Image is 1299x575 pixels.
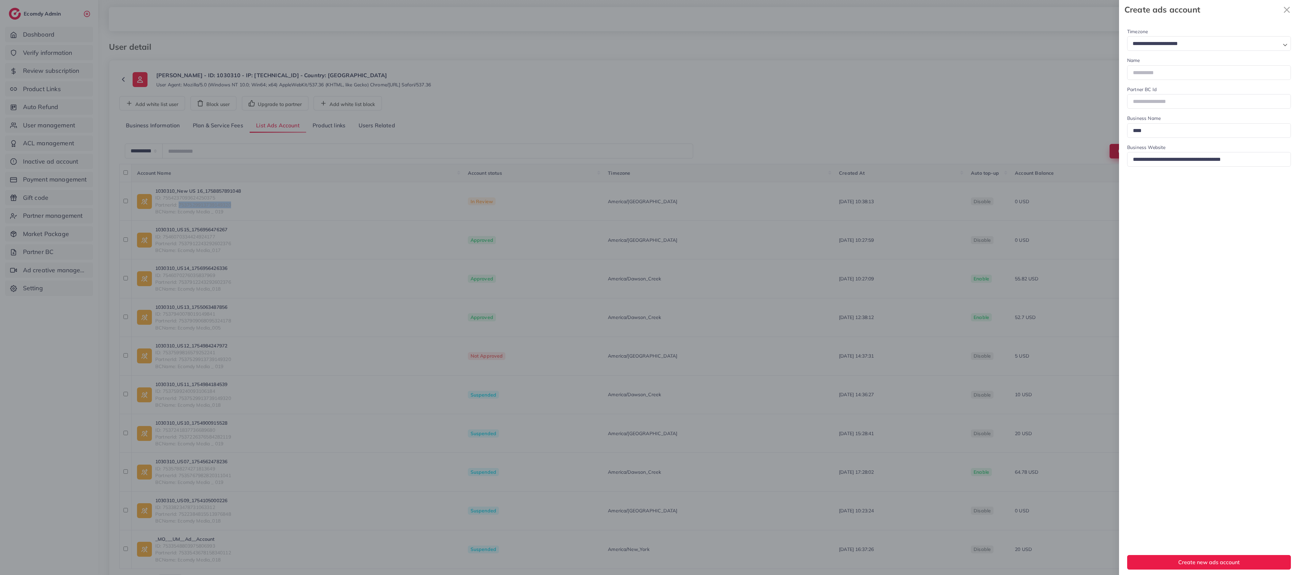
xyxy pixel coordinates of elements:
[1130,39,1280,49] input: Search for option
[1280,3,1294,17] button: Close
[1127,555,1291,570] button: Create new ads account
[1127,144,1166,151] label: Business Website
[1127,28,1148,35] label: Timezone
[1280,3,1294,17] svg: x
[1127,115,1161,122] label: Business Name
[1127,57,1140,64] label: Name
[1127,86,1157,93] label: Partner BC Id
[1178,559,1240,566] span: Create new ads account
[1127,36,1291,51] div: Search for option
[1124,4,1280,16] strong: Create ads account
